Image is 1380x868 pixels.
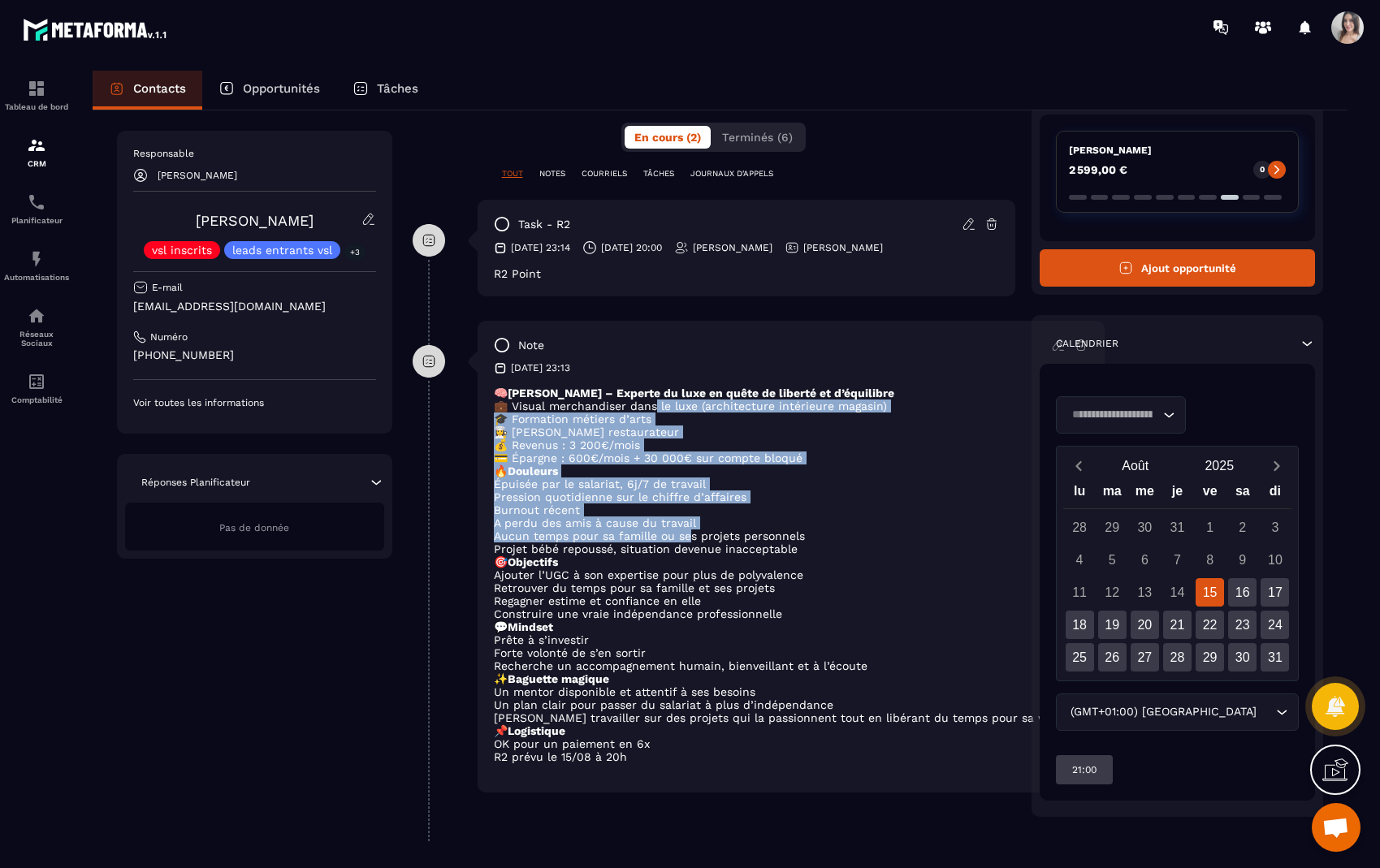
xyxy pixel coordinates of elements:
[494,555,1088,568] p: 🎯
[494,581,1088,594] li: Retrouver du temps pour sa famille et ses projets
[494,698,1088,711] li: Un plan clair pour passer du salariat à plus d’indépendance
[1131,513,1159,542] div: 30
[494,711,1088,724] li: [PERSON_NAME] travailler sur des projets qui la passionnent tout en libérant du temps pour sa vie...
[1226,480,1259,508] div: sa
[508,464,558,477] strong: Douleurs
[133,396,376,409] p: Voir toutes les informations
[1228,611,1257,639] div: 23
[196,212,314,229] a: [PERSON_NAME]
[511,241,570,254] p: [DATE] 23:14
[1163,611,1192,639] div: 21
[1259,480,1291,508] div: di
[494,386,1088,399] p: 🧠
[518,338,544,353] p: note
[494,438,1088,451] p: 💰 Revenus : 3 200€/mois
[508,672,609,685] strong: Baguette magique
[1228,578,1257,607] div: 16
[1228,513,1257,542] div: 2
[4,360,69,417] a: accountantaccountantComptabilité
[634,131,701,144] span: En cours (2)
[539,168,565,179] p: NOTES
[1228,546,1257,574] div: 9
[494,464,1088,477] p: 🔥
[1260,703,1272,721] input: Search for option
[1128,480,1161,508] div: me
[1056,396,1186,434] div: Search for option
[27,249,46,269] img: automations
[494,607,1088,620] li: Construire une vraie indépendance professionnelle
[1066,643,1094,672] div: 25
[690,168,773,179] p: JOURNAUX D'APPELS
[1098,513,1127,542] div: 29
[1131,578,1159,607] div: 13
[1098,643,1127,672] div: 26
[494,451,1088,464] p: 💳 Épargne : 600€/mois + 30 000€ sur compte bloqué
[27,136,46,155] img: formation
[4,294,69,360] a: social-networksocial-networkRéseaux Sociaux
[1069,164,1127,175] p: 2 599,00 €
[1131,611,1159,639] div: 20
[4,180,69,237] a: schedulerschedulerPlanificateur
[1196,513,1224,542] div: 1
[1096,480,1128,508] div: ma
[1098,578,1127,607] div: 12
[494,412,1088,425] p: 🎓 Formation métiers d’arts
[1066,406,1159,424] input: Search for option
[1261,611,1289,639] div: 24
[150,330,188,343] p: Numéro
[1163,643,1192,672] div: 28
[582,168,627,179] p: COURRIELS
[803,241,883,254] p: [PERSON_NAME]
[133,81,186,96] p: Contacts
[494,724,1088,737] p: 📌
[202,71,336,110] a: Opportunités
[1194,480,1226,508] div: ve
[4,273,69,282] p: Automatisations
[27,306,46,326] img: social-network
[494,503,1088,516] li: Burnout récent
[1056,693,1299,731] div: Search for option
[508,724,565,737] strong: Logistique
[4,67,69,123] a: formationformationTableau de bord
[494,490,1088,503] li: Pression quotidienne sur le chiffre d’affaires
[494,737,1088,750] li: OK pour un paiement en 6x
[1178,451,1262,480] button: Open years overlay
[508,386,894,399] strong: [PERSON_NAME] – Experte du luxe en quête de liberté et d’équilibre
[152,244,212,256] p: vsl inscrits
[27,372,46,391] img: accountant
[4,216,69,225] p: Planificateur
[1163,513,1192,542] div: 31
[158,170,237,181] p: [PERSON_NAME]
[1196,578,1224,607] div: 15
[1063,455,1093,477] button: Previous month
[494,267,1000,280] div: R2 Point
[508,620,553,633] strong: Mindset
[133,348,376,363] p: [PHONE_NUMBER]
[152,281,183,294] p: E-mail
[722,131,793,144] span: Terminés (6)
[1196,611,1224,639] div: 22
[1261,546,1289,574] div: 10
[1163,578,1192,607] div: 14
[219,522,289,533] span: Pas de donnée
[4,159,69,168] p: CRM
[712,126,802,149] button: Terminés (6)
[494,477,1088,490] li: Épuisée par le salariat, 6j/7 de travail
[1072,763,1097,776] p: 21:00
[336,71,435,110] a: Tâches
[4,123,69,180] a: formationformationCRM
[508,555,558,568] strong: Objectifs
[1040,249,1315,287] button: Ajout opportunité
[494,516,1088,529] li: A perdu des amis à cause du travail
[133,299,376,314] p: [EMAIL_ADDRESS][DOMAIN_NAME]
[133,147,376,160] p: Responsable
[1261,513,1289,542] div: 3
[1098,611,1127,639] div: 19
[1063,513,1291,672] div: Calendar days
[1066,578,1094,607] div: 11
[494,399,1088,412] p: 💼 Visual merchandiser dans le luxe (architecture intérieure magasin)
[1066,703,1260,721] span: (GMT+01:00) [GEOGRAPHIC_DATA]
[1228,643,1257,672] div: 30
[1131,546,1159,574] div: 6
[1196,546,1224,574] div: 8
